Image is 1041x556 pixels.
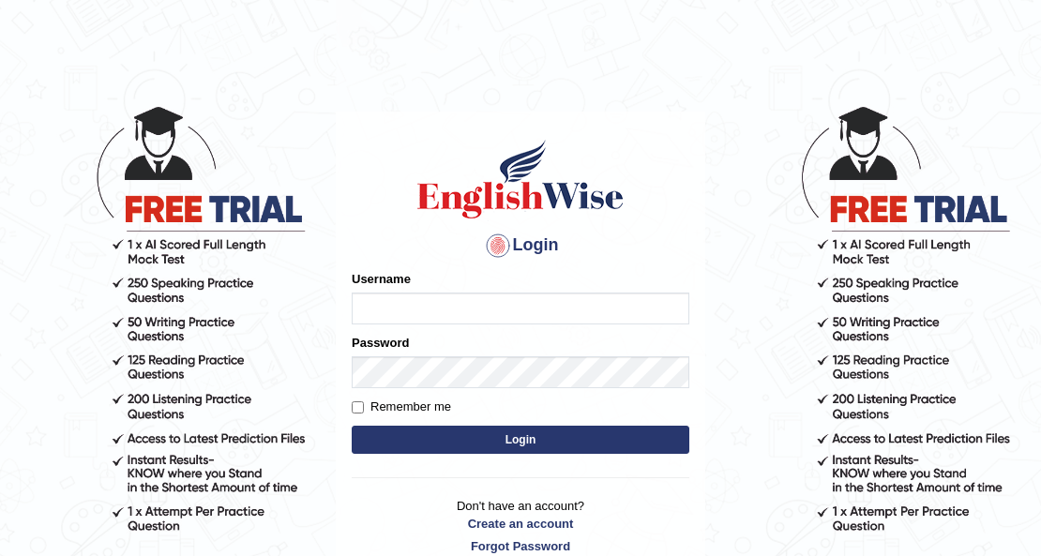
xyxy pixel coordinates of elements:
a: Create an account [352,515,689,533]
label: Username [352,270,411,288]
a: Forgot Password [352,537,689,555]
input: Remember me [352,401,364,413]
label: Password [352,334,409,352]
img: Logo of English Wise sign in for intelligent practice with AI [414,137,627,221]
button: Login [352,426,689,454]
label: Remember me [352,398,451,416]
p: Don't have an account? [352,497,689,555]
h4: Login [352,231,689,261]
